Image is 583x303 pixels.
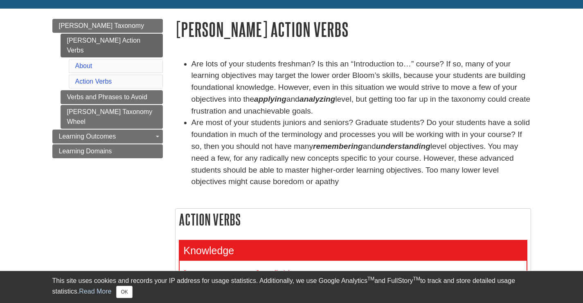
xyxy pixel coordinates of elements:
li: Are lots of your students freshman? Is this an “Introduction to…” course? If so, many of your lea... [191,58,531,117]
sup: TM [367,276,374,282]
div: Guide Page Menu [52,19,163,158]
a: Learning Domains [52,144,163,158]
h2: Action Verbs [176,209,531,230]
a: Learning Outcomes [52,130,163,144]
a: [PERSON_NAME] Taxonomy [52,19,163,33]
a: [PERSON_NAME] Action Verbs [61,34,163,57]
em: remembering [313,142,363,150]
strong: analyzing [299,95,335,103]
span: Learning Outcomes [59,133,116,140]
a: Action Verbs [75,78,112,85]
em: understanding [376,142,430,150]
div: This site uses cookies and records your IP address for usage statistics. Additionally, we use Goo... [52,276,531,298]
sup: TM [413,276,420,282]
a: Verbs and Phrases to Avoid [61,90,163,104]
strong: applying [254,95,286,103]
span: [PERSON_NAME] Taxonomy [59,22,144,29]
button: Close [116,286,132,298]
h4: [PERSON_NAME] Definition [184,269,522,279]
h3: Knowledge [180,241,527,261]
a: About [75,62,92,69]
a: Read More [79,288,111,295]
a: [PERSON_NAME] Taxonomy Wheel [61,105,163,129]
li: Are most of your students juniors and seniors? Graduate students? Do your students have a solid f... [191,117,531,188]
span: Learning Domains [59,148,112,155]
h1: [PERSON_NAME] Action Verbs [175,19,531,40]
